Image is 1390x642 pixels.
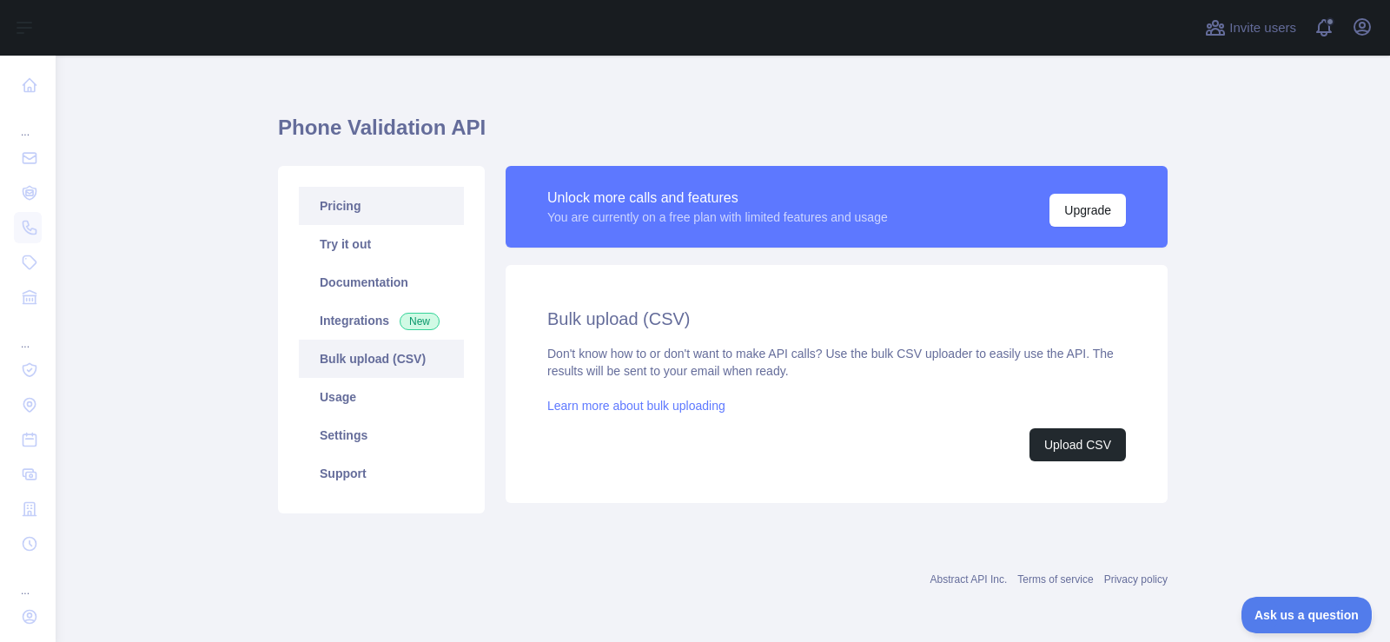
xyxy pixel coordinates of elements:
[299,225,464,263] a: Try it out
[547,399,725,413] a: Learn more about bulk uploading
[299,301,464,340] a: Integrations New
[547,307,1126,331] h2: Bulk upload (CSV)
[14,104,42,139] div: ...
[299,454,464,493] a: Support
[1017,573,1093,586] a: Terms of service
[930,573,1008,586] a: Abstract API Inc.
[299,416,464,454] a: Settings
[1029,428,1126,461] button: Upload CSV
[278,114,1168,156] h1: Phone Validation API
[299,378,464,416] a: Usage
[14,316,42,351] div: ...
[1104,573,1168,586] a: Privacy policy
[1201,14,1300,42] button: Invite users
[547,208,888,226] div: You are currently on a free plan with limited features and usage
[547,345,1126,461] div: Don't know how to or don't want to make API calls? Use the bulk CSV uploader to easily use the AP...
[299,187,464,225] a: Pricing
[14,563,42,598] div: ...
[547,188,888,208] div: Unlock more calls and features
[1241,597,1373,633] iframe: Toggle Customer Support
[299,263,464,301] a: Documentation
[1229,18,1296,38] span: Invite users
[1049,194,1126,227] button: Upgrade
[299,340,464,378] a: Bulk upload (CSV)
[400,313,440,330] span: New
